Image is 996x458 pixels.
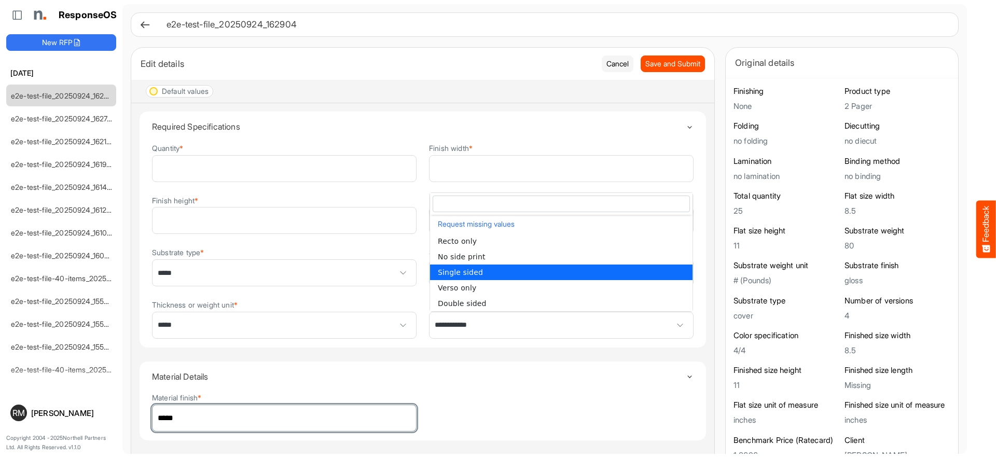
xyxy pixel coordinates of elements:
h5: 4/4 [734,346,839,355]
h6: Substrate finish [845,260,950,271]
h5: 11 [734,381,839,390]
h6: Number of versions [845,296,950,306]
p: Copyright 2004 - 2025 Northell Partners Ltd. All Rights Reserved. v 1.1.0 [6,434,116,452]
a: e2e-test-file_20250924_162747 [11,114,116,123]
label: Thickness or weight unit [152,301,238,309]
h5: 4 [845,311,950,320]
label: Printed sides [429,301,476,309]
h5: gloss [845,276,950,285]
a: e2e-test-file_20250924_161957 [11,160,115,169]
div: dropdownlist [430,192,693,312]
a: e2e-test-file_20250924_162904 [11,91,118,100]
label: Substrate type [152,248,204,256]
img: Northell [29,5,49,25]
h6: Binding method [845,156,950,166]
h5: Missing [845,381,950,390]
span: Recto only [438,237,477,245]
div: Original details [735,55,949,70]
a: e2e-test-file_20250924_155648 [11,342,117,351]
span: Save and Submit [645,58,700,70]
h6: Finished size width [845,330,950,341]
label: Finish width [429,144,473,152]
summary: Toggle content [152,112,694,142]
h6: Benchmark Price (Ratecard) [734,435,839,446]
button: New RFP [6,34,116,51]
a: e2e-test-file_20250924_161235 [11,205,115,214]
span: Single sided [438,268,483,276]
button: Feedback [976,200,996,258]
h1: ResponseOS [59,10,117,21]
div: Default values [162,88,209,95]
span: Double sided [438,299,487,308]
h5: 2 Pager [845,102,950,110]
h5: None [734,102,839,110]
h6: Folding [734,121,839,131]
a: e2e-test-file_20250924_161429 [11,183,116,191]
label: Material finish [152,394,202,401]
button: Save and Submit Progress [641,55,705,72]
a: e2e-test-file_20250924_161029 [11,228,116,237]
button: Cancel [602,55,633,72]
div: Edit details [141,57,594,71]
a: e2e-test-file_20250924_155800 [11,320,118,328]
h6: Finished size length [845,365,950,376]
summary: Toggle content [152,362,694,392]
h5: 11 [734,241,839,250]
h6: Color specification [734,330,839,341]
h6: Substrate weight unit [734,260,839,271]
h5: no folding [734,136,839,145]
h4: Material Details [152,372,686,381]
h5: no diecut [845,136,950,145]
a: e2e-test-file_20250924_155915 [11,297,115,306]
h5: # (Pounds) [734,276,839,285]
h6: Flat size height [734,226,839,236]
input: dropdownlistfilter [433,196,689,212]
h5: no lamination [734,172,839,181]
span: Verso only [438,284,476,292]
label: Substrate thickness or weight [429,248,532,256]
ul: popup [430,233,693,311]
h5: no binding [845,172,950,181]
h6: Diecutting [845,121,950,131]
a: e2e-test-file-40-items_20250924_160529 [11,274,151,283]
h6: Finished size height [734,365,839,376]
label: Unit of measure [429,197,486,204]
a: e2e-test-file-40-items_20250924_155342 [11,365,151,374]
h6: Finishing [734,86,839,96]
h5: 8.5 [845,206,950,215]
h6: e2e-test-file_20250924_162904 [167,20,942,29]
h6: Lamination [734,156,839,166]
h6: Flat size width [845,191,950,201]
div: [PERSON_NAME] [31,409,112,417]
h5: 8.5 [845,346,950,355]
h5: cover [734,311,839,320]
span: RM [12,409,25,417]
label: Finish height [152,197,198,204]
a: e2e-test-file_20250924_162142 [11,137,116,146]
h4: Required Specifications [152,122,686,131]
h6: Client [845,435,950,446]
h5: inches [845,415,950,424]
h5: inches [734,415,839,424]
h6: Total quantity [734,191,839,201]
span: No side print [438,253,486,261]
h6: Substrate weight [845,226,950,236]
h6: Finished size unit of measure [845,400,950,410]
h5: 80 [845,241,950,250]
h6: Product type [845,86,950,96]
h6: [DATE] [6,67,116,79]
h5: 25 [734,206,839,215]
label: Quantity [152,144,183,152]
button: Request missing values [435,217,687,231]
h6: Substrate type [734,296,839,306]
h6: Flat size unit of measure [734,400,839,410]
a: e2e-test-file_20250924_160917 [11,251,115,260]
